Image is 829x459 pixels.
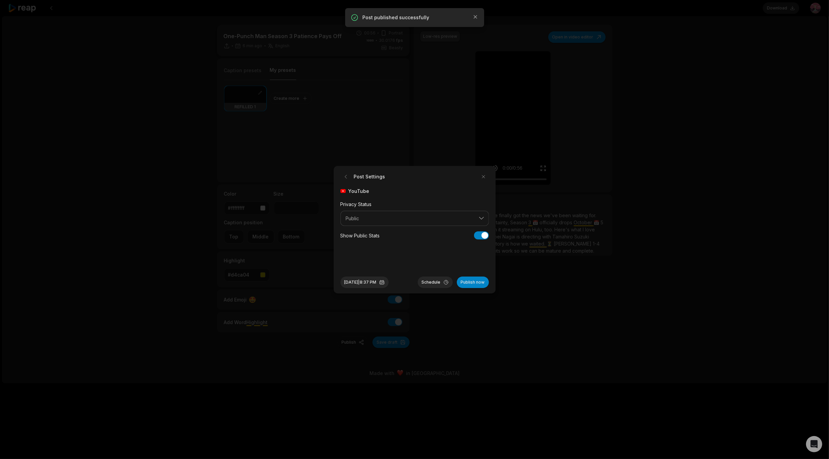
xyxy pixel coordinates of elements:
[418,277,453,288] button: Schedule
[457,277,489,288] button: Publish now
[349,188,369,195] span: YouTube
[363,14,467,21] p: Post published successfully
[340,277,389,288] button: [DATE]|8:37 PM
[346,216,474,222] span: Public
[340,201,372,207] label: Privacy Status
[340,232,380,239] div: Show Public Stats
[340,211,489,226] button: Public
[340,171,385,182] h2: Post Settings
